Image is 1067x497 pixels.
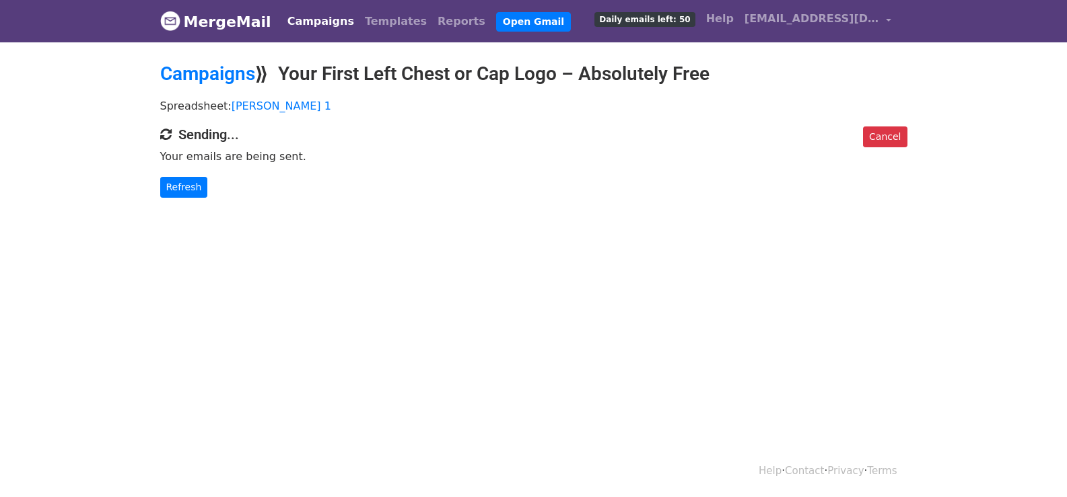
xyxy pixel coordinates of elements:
img: MergeMail logo [160,11,180,31]
a: Reports [432,8,491,35]
p: Spreadsheet: [160,99,907,113]
a: Help [701,5,739,32]
span: [EMAIL_ADDRESS][DOMAIN_NAME] [745,11,879,27]
p: Your emails are being sent. [160,149,907,163]
h2: ⟫ Your First Left Chest or Cap Logo – Absolutely Free [160,63,907,85]
a: Campaigns [160,63,255,85]
a: Contact [785,465,824,477]
a: Refresh [160,177,208,198]
a: [EMAIL_ADDRESS][DOMAIN_NAME] [739,5,897,37]
a: MergeMail [160,7,271,36]
span: Daily emails left: 50 [594,12,695,27]
h4: Sending... [160,126,907,143]
a: Open Gmail [496,12,571,32]
a: Cancel [863,126,907,147]
a: Help [759,465,782,477]
a: Privacy [827,465,864,477]
a: [PERSON_NAME] 1 [232,100,331,112]
a: Templates [359,8,432,35]
a: Terms [867,465,897,477]
a: Daily emails left: 50 [589,5,700,32]
a: Campaigns [282,8,359,35]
